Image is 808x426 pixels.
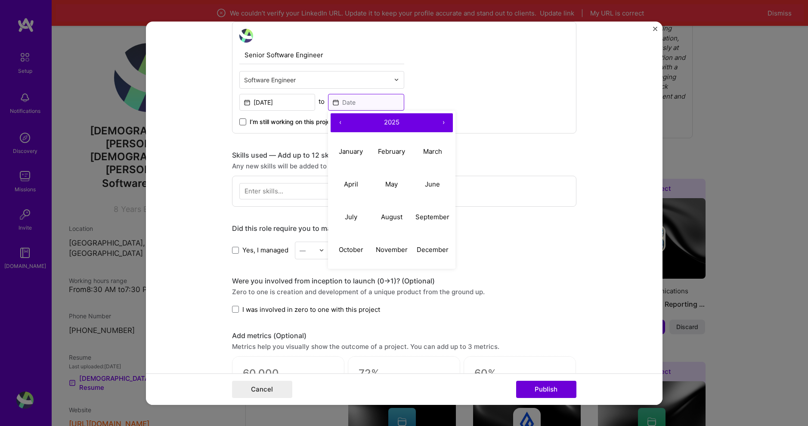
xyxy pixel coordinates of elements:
img: drop icon [319,248,324,253]
div: Enter skills... [245,187,283,196]
abbr: June 2025 [425,180,440,188]
button: May 2025 [371,168,412,201]
img: drop icon [394,77,399,82]
button: February 2025 [371,135,412,168]
button: August 2025 [371,201,412,233]
div: to [319,96,325,106]
div: Skills used — Add up to 12 skills [232,150,576,159]
input: Date [328,93,404,110]
button: April 2025 [331,168,371,201]
input: Role Name [239,46,404,64]
span: Yes, I managed [242,246,288,255]
abbr: August 2025 [381,213,402,221]
button: Publish [516,381,576,398]
div: Add metrics (Optional) [232,331,576,340]
abbr: October 2025 [339,246,363,254]
abbr: April 2025 [344,180,358,188]
button: July 2025 [331,201,371,233]
div: Metrics help you visually show the outcome of a project. You can add up to 3 metrics. [232,342,576,351]
img: avatar_development.jpg [239,28,253,42]
abbr: February 2025 [378,147,405,155]
span: 2025 [384,118,399,126]
abbr: May 2025 [385,180,398,188]
abbr: July 2025 [345,213,357,221]
button: › [434,113,453,132]
button: September 2025 [412,201,453,233]
abbr: December 2025 [417,246,449,254]
div: Did this role require you to manage team members? (Optional) [232,224,576,233]
input: Date [239,93,316,110]
div: Were you involved from inception to launch (0 -> 1)? (Optional) [232,276,576,285]
div: — [300,246,306,255]
button: December 2025 [412,233,453,266]
span: I’m still working on this project [250,117,336,126]
div: Any new skills will be added to your profile. [232,161,576,170]
button: October 2025 [331,233,371,266]
span: I was involved in zero to one with this project [242,305,380,314]
button: 2025 [350,113,434,132]
div: Zero to one is creation and development of a unique product from the ground up. [232,287,576,296]
button: March 2025 [412,135,453,168]
button: ‹ [331,113,350,132]
abbr: November 2025 [376,246,408,254]
abbr: September 2025 [415,213,449,221]
button: June 2025 [412,168,453,201]
abbr: March 2025 [423,147,442,155]
button: November 2025 [371,233,412,266]
button: Cancel [232,381,292,398]
button: Close [653,26,657,35]
div: team members. [232,241,576,259]
button: January 2025 [331,135,371,168]
abbr: January 2025 [339,147,363,155]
